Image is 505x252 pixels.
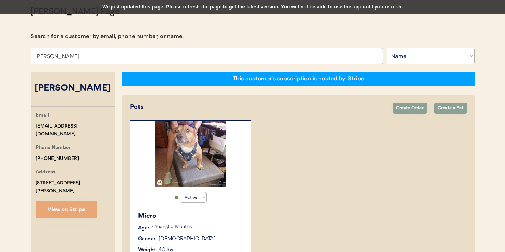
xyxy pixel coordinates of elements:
[233,75,364,82] div: This customer's subscription is hosted by: Stripe
[31,82,115,95] div: [PERSON_NAME]
[151,225,244,229] p: 7 Year(s) 3 Months
[36,168,55,177] div: Address
[36,201,97,218] button: View on Stripe
[36,179,115,195] div: [STREET_ADDRESS][PERSON_NAME]
[138,225,149,232] div: Age:
[31,32,184,41] div: Search for a customer by email, phone number, or name.
[31,48,383,64] input: Search by name
[36,144,71,153] div: Phone Number
[130,103,386,112] div: Pets
[138,211,244,221] div: Micro
[434,103,467,114] button: Create a Pet
[36,122,115,139] div: [EMAIL_ADDRESS][DOMAIN_NAME]
[36,155,79,163] div: [PHONE_NUMBER]
[159,235,215,243] div: [DEMOGRAPHIC_DATA]
[155,121,226,187] img: 1000001194.jpg
[36,111,49,120] div: Email
[393,103,427,114] button: Create Order
[138,235,157,243] div: Gender:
